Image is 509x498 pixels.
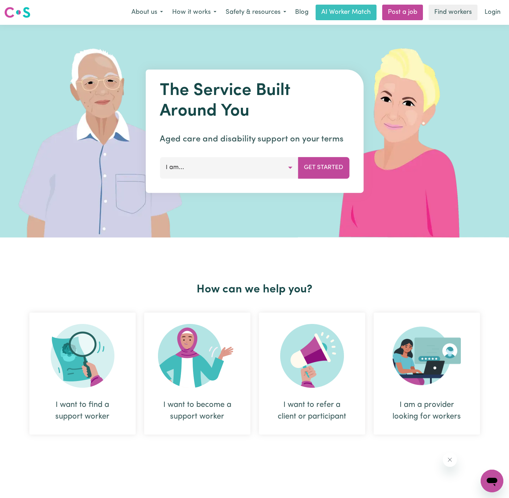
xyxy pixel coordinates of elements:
[25,283,484,296] h2: How can we help you?
[280,324,344,388] img: Refer
[127,5,168,20] button: About us
[259,313,365,435] div: I want to refer a client or participant
[429,5,477,20] a: Find workers
[443,453,457,467] iframe: Close message
[392,324,461,388] img: Provider
[168,5,221,20] button: How it works
[221,5,291,20] button: Safety & resources
[374,313,480,435] div: I am a provider looking for workers
[144,313,250,435] div: I want to become a support worker
[480,5,505,20] a: Login
[4,5,43,11] span: Need any help?
[382,5,423,20] a: Post a job
[4,6,30,19] img: Careseekers logo
[46,399,119,423] div: I want to find a support worker
[391,399,463,423] div: I am a provider looking for workers
[160,81,349,122] h1: The Service Built Around You
[158,324,237,388] img: Become Worker
[481,470,503,492] iframe: Button to launch messaging window
[316,5,377,20] a: AI Worker Match
[291,5,313,20] a: Blog
[160,157,298,178] button: I am...
[4,4,30,21] a: Careseekers logo
[160,133,349,146] p: Aged care and disability support on your terms
[29,313,136,435] div: I want to find a support worker
[298,157,349,178] button: Get Started
[161,399,233,423] div: I want to become a support worker
[51,324,114,388] img: Search
[276,399,348,423] div: I want to refer a client or participant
